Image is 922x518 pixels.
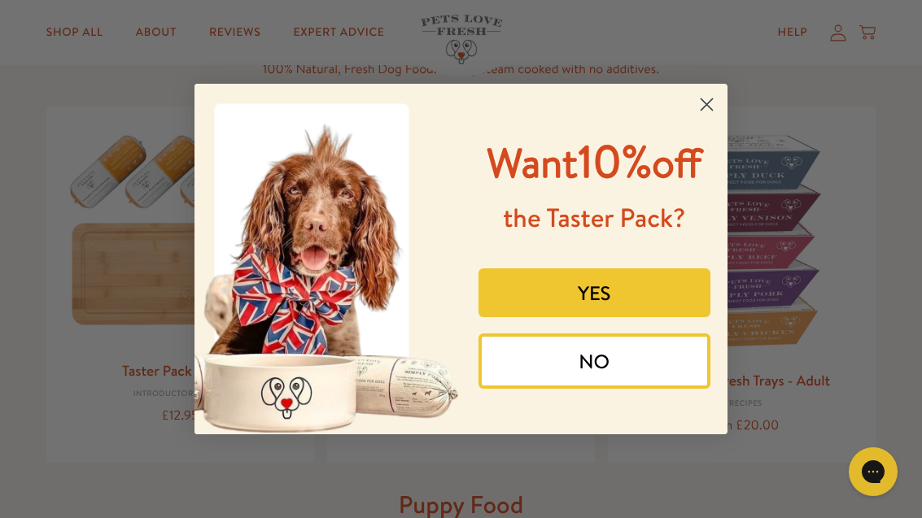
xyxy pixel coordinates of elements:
[503,200,685,236] span: the Taster Pack?
[652,135,702,191] span: off
[194,84,461,434] img: 8afefe80-1ef6-417a-b86b-9520c2248d41.jpeg
[478,268,711,317] button: YES
[478,333,711,389] button: NO
[487,135,578,191] span: Want
[487,129,702,192] span: 10%
[693,90,721,119] button: Close dialog
[841,442,906,502] iframe: Gorgias live chat messenger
